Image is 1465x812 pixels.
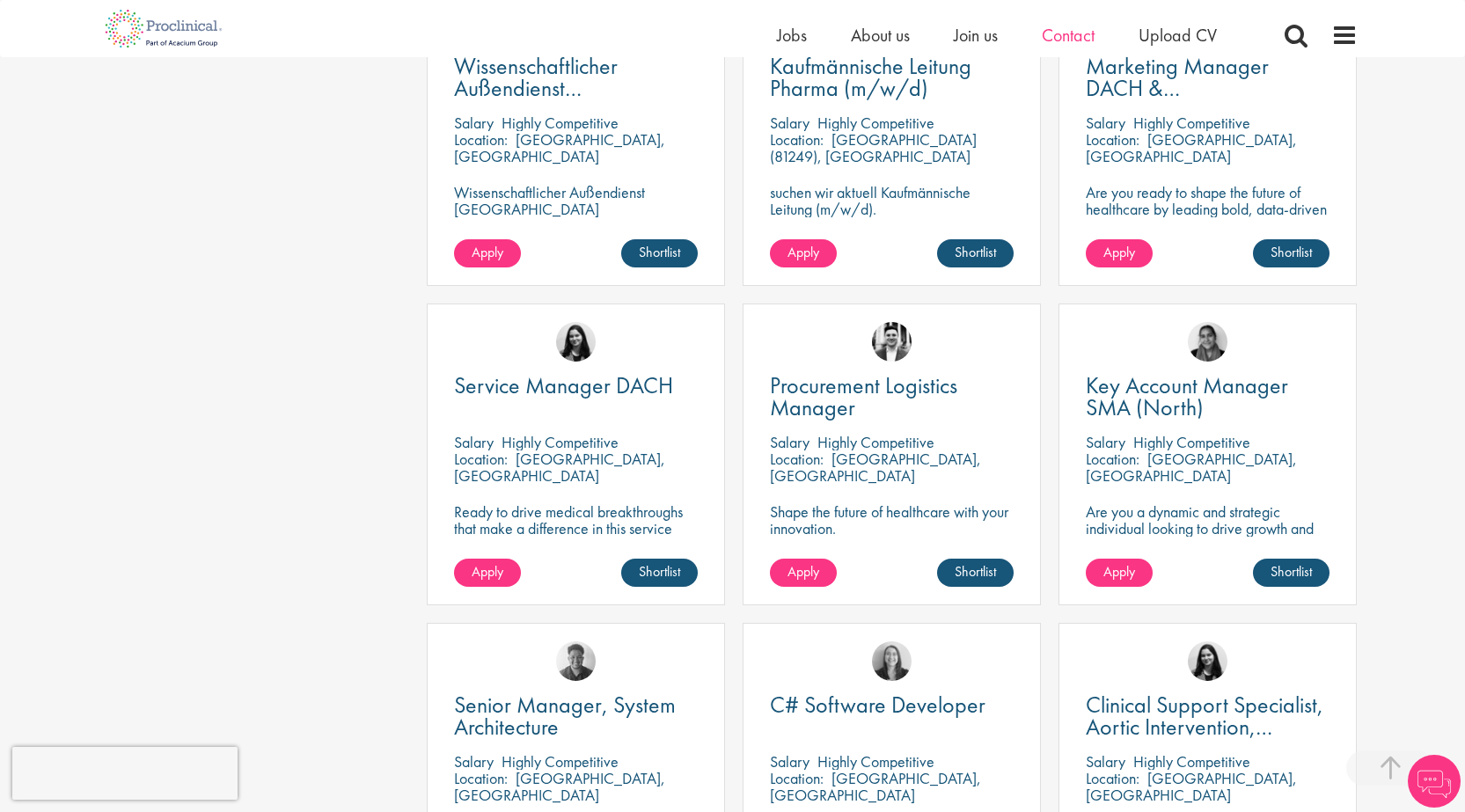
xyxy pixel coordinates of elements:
span: Apply [787,562,819,581]
img: Mia Kellerman [872,641,912,681]
a: Jobs [777,24,807,47]
a: Contact [1042,24,1095,47]
span: Salary [770,432,809,452]
a: Apply [1086,559,1153,587]
a: Marketing Manager DACH & [GEOGRAPHIC_DATA] [1086,55,1329,99]
span: Apply [787,243,819,261]
span: Salary [1086,432,1125,452]
p: Highly Competitive [502,113,619,133]
p: Highly Competitive [817,432,934,452]
span: Salary [770,751,809,772]
p: Highly Competitive [817,113,934,133]
span: Kaufmännische Leitung Pharma (m/w/d) [770,51,971,103]
img: Indre Stankeviciute [1188,641,1227,681]
span: C# Software Developer [770,690,985,720]
a: Shortlist [1253,559,1329,587]
p: Highly Competitive [1133,432,1250,452]
p: Highly Competitive [502,751,619,772]
a: Shortlist [937,239,1014,267]
a: Apply [770,239,837,267]
span: Service Manager DACH [454,370,673,400]
a: Shortlist [1253,239,1329,267]
a: Apply [454,559,521,587]
a: Upload CV [1139,24,1217,47]
a: Shortlist [621,559,698,587]
span: Clinical Support Specialist, Aortic Intervention, Vascular [1086,690,1323,764]
p: Ready to drive medical breakthroughs that make a difference in this service manager position? [454,503,698,553]
iframe: reCAPTCHA [12,747,238,800]
p: Highly Competitive [502,432,619,452]
a: Wissenschaftlicher Außendienst [GEOGRAPHIC_DATA] [454,55,698,99]
span: Wissenschaftlicher Außendienst [GEOGRAPHIC_DATA] [454,51,666,125]
img: Indre Stankeviciute [556,322,596,362]
a: Join us [954,24,998,47]
p: [GEOGRAPHIC_DATA], [GEOGRAPHIC_DATA] [454,449,665,486]
p: [GEOGRAPHIC_DATA], [GEOGRAPHIC_DATA] [1086,449,1297,486]
img: Sheridon Lloyd [556,641,596,681]
img: Anjali Parbhu [1188,322,1227,362]
span: Apply [1103,562,1135,581]
span: Salary [1086,751,1125,772]
p: Are you ready to shape the future of healthcare by leading bold, data-driven marketing strategies... [1086,184,1329,251]
a: Shortlist [937,559,1014,587]
a: Apply [454,239,521,267]
a: Service Manager DACH [454,375,698,397]
a: About us [851,24,910,47]
span: Location: [1086,449,1139,469]
span: Location: [770,449,824,469]
a: Shortlist [621,239,698,267]
p: [GEOGRAPHIC_DATA], [GEOGRAPHIC_DATA] [1086,129,1297,166]
a: Key Account Manager SMA (North) [1086,375,1329,419]
span: Apply [472,243,503,261]
p: [GEOGRAPHIC_DATA], [GEOGRAPHIC_DATA] [1086,768,1297,805]
span: Salary [1086,113,1125,133]
a: Procurement Logistics Manager [770,375,1014,419]
p: Are you a dynamic and strategic individual looking to drive growth and build lasting partnerships... [1086,503,1329,570]
span: Location: [1086,129,1139,150]
span: Apply [472,562,503,581]
span: Salary [454,432,494,452]
a: Apply [1086,239,1153,267]
p: [GEOGRAPHIC_DATA] (81249), [GEOGRAPHIC_DATA] [770,129,977,166]
a: Clinical Support Specialist, Aortic Intervention, Vascular [1086,694,1329,738]
p: [GEOGRAPHIC_DATA], [GEOGRAPHIC_DATA] [454,768,665,805]
span: Location: [454,768,508,788]
span: Salary [454,113,494,133]
img: Chatbot [1408,755,1461,808]
a: Apply [770,559,837,587]
span: Location: [770,768,824,788]
span: Marketing Manager DACH & [GEOGRAPHIC_DATA] [1086,51,1298,125]
p: Highly Competitive [817,751,934,772]
span: Salary [454,751,494,772]
img: Edward Little [872,322,912,362]
p: [GEOGRAPHIC_DATA], [GEOGRAPHIC_DATA] [454,129,665,166]
a: Senior Manager, System Architecture [454,694,698,738]
p: [GEOGRAPHIC_DATA], [GEOGRAPHIC_DATA] [770,768,981,805]
a: Kaufmännische Leitung Pharma (m/w/d) [770,55,1014,99]
span: Salary [770,113,809,133]
p: suchen wir aktuell Kaufmännische Leitung (m/w/d). [770,184,1014,217]
span: Key Account Manager SMA (North) [1086,370,1288,422]
p: Wissenschaftlicher Außendienst [GEOGRAPHIC_DATA] [454,184,698,217]
p: Highly Competitive [1133,751,1250,772]
span: Procurement Logistics Manager [770,370,957,422]
span: Location: [770,129,824,150]
span: Location: [454,129,508,150]
p: [GEOGRAPHIC_DATA], [GEOGRAPHIC_DATA] [770,449,981,486]
span: Location: [1086,768,1139,788]
span: Apply [1103,243,1135,261]
a: C# Software Developer [770,694,1014,716]
span: Senior Manager, System Architecture [454,690,676,742]
p: Shape the future of healthcare with your innovation. [770,503,1014,537]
